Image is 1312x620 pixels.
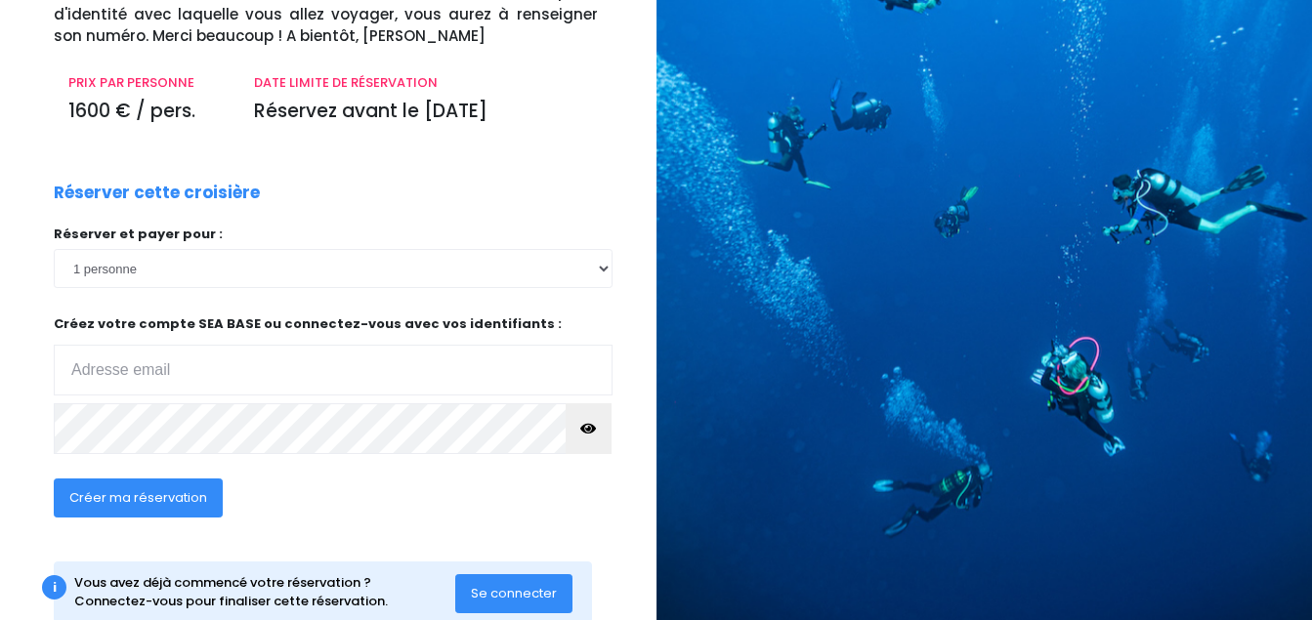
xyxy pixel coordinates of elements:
[54,181,260,206] p: Réserver cette croisière
[471,584,557,602] span: Se connecter
[74,573,455,611] div: Vous avez déjà commencé votre réservation ? Connectez-vous pour finaliser cette réservation.
[254,98,597,126] p: Réservez avant le [DATE]
[455,574,572,613] button: Se connecter
[54,225,613,244] p: Réserver et payer pour :
[54,314,613,395] p: Créez votre compte SEA BASE ou connectez-vous avec vos identifiants :
[42,575,66,599] div: i
[69,488,207,507] span: Créer ma réservation
[254,73,597,93] p: DATE LIMITE DE RÉSERVATION
[54,478,223,517] button: Créer ma réservation
[54,345,613,395] input: Adresse email
[68,73,225,93] p: PRIX PAR PERSONNE
[455,584,572,600] a: Se connecter
[68,98,225,126] p: 1600 € / pers.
